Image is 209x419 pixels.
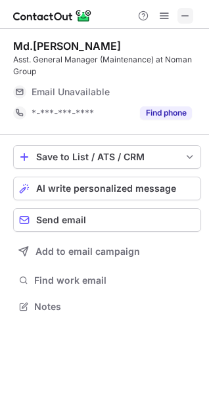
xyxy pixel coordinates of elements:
[13,271,201,290] button: Find work email
[13,39,121,53] div: Md.[PERSON_NAME]
[32,86,110,98] span: Email Unavailable
[36,152,178,162] div: Save to List / ATS / CRM
[13,177,201,200] button: AI write personalized message
[13,298,201,316] button: Notes
[140,106,192,120] button: Reveal Button
[36,183,176,194] span: AI write personalized message
[13,54,201,77] div: Asst. General Manager (Maintenance) at Noman Group
[35,246,140,257] span: Add to email campaign
[13,240,201,263] button: Add to email campaign
[36,215,86,225] span: Send email
[34,301,196,313] span: Notes
[13,208,201,232] button: Send email
[34,275,196,286] span: Find work email
[13,8,92,24] img: ContactOut v5.3.10
[13,145,201,169] button: save-profile-one-click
